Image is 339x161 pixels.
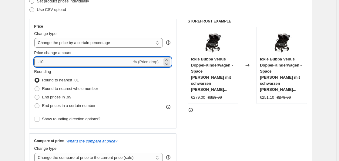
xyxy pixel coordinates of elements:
h3: Compare at price [34,139,64,143]
span: Change type [34,31,57,36]
span: Ickle Bubba Venus Doppel-Kinderwagen - Space [PERSON_NAME] mit schwarzen [PERSON_NAME]... [260,57,302,92]
span: End prices in a certain number [42,103,96,108]
button: What's the compare at price? [66,139,118,143]
span: Show rounding direction options? [42,117,100,121]
span: Ickle Bubba Venus Doppel-Kinderwagen - Space [PERSON_NAME] mit schwarzen [PERSON_NAME]... [191,57,233,92]
span: Round to nearest whole number [42,86,98,91]
span: Use CSV upload [37,7,66,12]
span: End prices in .99 [42,95,72,99]
strike: €279.00 [277,94,291,101]
span: % (Price drop) [133,60,159,64]
img: 81NPP1e54ML_80x.jpg [270,30,294,54]
div: €251.10 [260,94,274,101]
div: help [165,39,171,46]
span: Round to nearest .01 [42,78,79,82]
h6: STOREFRONT EXAMPLE [188,19,307,24]
span: Rounding [34,69,51,74]
img: 81NPP1e54ML_80x.jpg [201,30,225,54]
span: Change type [34,146,57,151]
strike: €319.00 [208,94,222,101]
input: -15 [34,57,132,67]
div: €279.00 [191,94,205,101]
div: help [165,154,171,160]
h3: Price [34,24,43,29]
span: Price change amount [34,50,72,55]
